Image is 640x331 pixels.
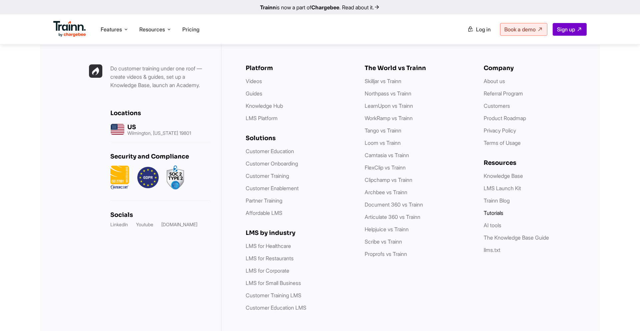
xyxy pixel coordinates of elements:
[246,78,262,84] a: Videos
[365,152,409,158] a: Camtasia vs Trainn
[139,26,165,33] span: Resources
[484,222,501,229] a: AI tools
[484,210,503,216] a: Tutorials
[365,64,470,72] h6: The World vs Trainn
[127,123,191,131] h6: US
[110,211,210,219] h6: Socials
[476,26,491,33] span: Log in
[167,165,184,190] img: soc2
[246,210,282,216] a: Affordable LMS
[484,78,505,84] a: About us
[101,26,122,33] span: Features
[246,185,299,192] a: Customer Enablement
[553,23,587,36] a: Sign up
[110,109,210,117] h6: Locations
[246,229,351,237] h6: LMS by industry
[365,115,413,121] a: WorkRamp vs Trainn
[246,243,291,249] a: LMS for Healthcare
[161,221,197,228] a: [DOMAIN_NAME]
[365,189,407,196] a: Archbee vs Trainn
[484,127,516,134] a: Privacy Policy
[484,197,510,204] a: Trainn Blog
[463,23,495,35] a: Log in
[246,292,301,299] a: Customer Training LMS
[246,115,278,121] a: LMS Platform
[484,90,523,97] a: Referral Program
[260,4,276,11] b: Trainn
[53,21,86,37] img: Trainn Logo
[484,234,549,241] a: The Knowledge Base Guide
[246,280,301,286] a: LMS for Small Business
[110,122,125,136] img: us headquarters
[137,165,159,190] img: GDPR.png
[246,267,289,274] a: LMS for Corporate
[365,78,401,84] a: Skilljar vs Trainn
[484,115,526,121] a: Product Roadmap
[311,4,339,11] b: Chargebee
[246,160,298,167] a: Customer Onboarding
[246,304,306,311] a: Customer Education LMS
[365,238,402,245] a: Scribe vs Trainn
[110,221,128,228] a: LinkedIn
[246,173,289,179] a: Customer Training
[365,214,420,220] a: Articulate 360 vs Trainn
[484,64,589,72] h6: Company
[365,139,401,146] a: Loom vs Trainn
[484,185,521,192] a: LMS Launch Kit
[365,102,413,109] a: LearnUpon vs Trainn
[557,26,575,33] span: Sign up
[365,127,401,134] a: Tango vs Trainn
[246,255,294,262] a: LMS for Restaurants
[136,221,153,228] a: Youtube
[365,90,411,97] a: Northpass vs Trainn
[365,201,423,208] a: Document 360 vs Trainn
[110,153,210,160] h6: Security and Compliance
[246,197,282,204] a: Partner Training
[246,134,351,142] h6: Solutions
[182,26,199,33] a: Pricing
[365,226,409,233] a: Helpjuice vs Trainn
[365,177,412,183] a: Clipchamp vs Trainn
[484,159,589,167] h6: Resources
[484,247,500,253] a: llms.txt
[246,148,294,154] a: Customer Education
[484,173,523,179] a: Knowledge Base
[607,299,640,331] iframe: Chat Widget
[246,64,351,72] h6: Platform
[504,26,536,33] span: Book a demo
[484,102,510,109] a: Customers
[127,131,191,135] p: Wilmington, [US_STATE] 19801
[484,139,521,146] a: Terms of Usage
[365,251,407,257] a: Proprofs vs Trainn
[89,64,102,78] img: Trainn | everything under one roof
[110,64,210,89] p: Do customer training under one roof — create videos & guides, set up a Knowledge Base, launch an ...
[246,90,262,97] a: Guides
[365,164,406,171] a: FlexClip vs Trainn
[500,23,547,36] a: Book a demo
[246,102,283,109] a: Knowledge Hub
[110,165,129,190] img: ISO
